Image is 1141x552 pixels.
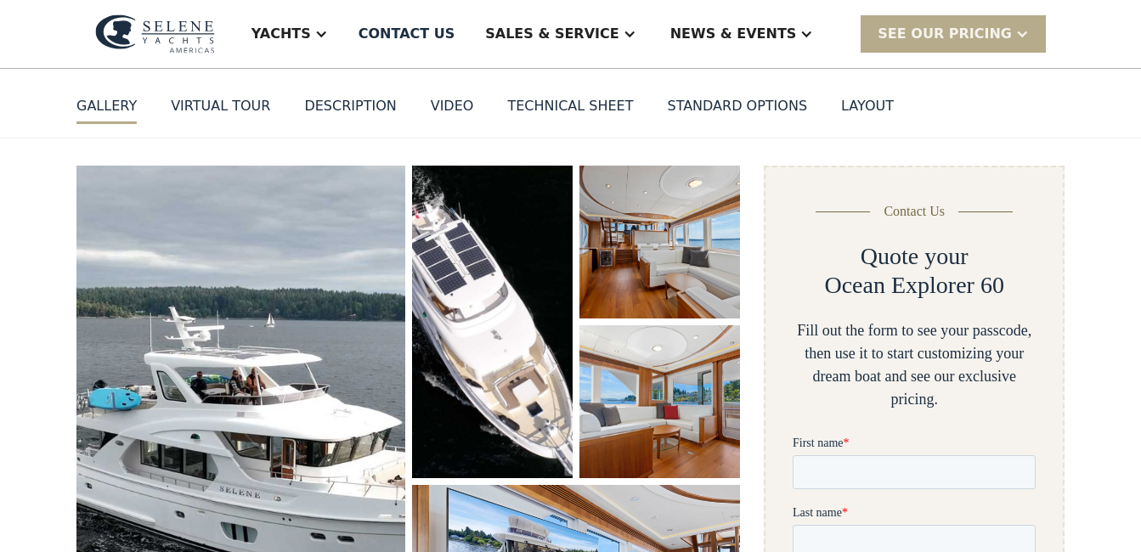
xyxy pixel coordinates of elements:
a: VIRTUAL TOUR [171,96,270,124]
a: standard options [667,96,807,124]
a: open lightbox [412,166,573,478]
div: Fill out the form to see your passcode, then use it to start customizing your dream boat and see ... [793,319,1036,411]
div: SEE Our Pricing [861,15,1046,52]
div: GALLERY [76,96,137,116]
a: DESCRIPTION [304,96,396,124]
a: Technical sheet [507,96,633,124]
h2: Ocean Explorer 60 [824,271,1003,300]
h2: Quote your [861,242,969,271]
div: SEE Our Pricing [878,24,1012,44]
div: Sales & Service [485,24,619,44]
div: Contact US [359,24,455,44]
div: Yachts [251,24,311,44]
div: News & EVENTS [670,24,797,44]
div: DESCRIPTION [304,96,396,116]
div: Contact Us [884,201,945,222]
img: logo [95,14,215,54]
div: VIRTUAL TOUR [171,96,270,116]
div: standard options [667,96,807,116]
a: GALLERY [76,96,137,124]
a: layout [841,96,894,124]
a: open lightbox [579,325,740,478]
a: VIDEO [431,96,474,124]
div: VIDEO [431,96,474,116]
div: Technical sheet [507,96,633,116]
div: layout [841,96,894,116]
a: open lightbox [579,166,740,318]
